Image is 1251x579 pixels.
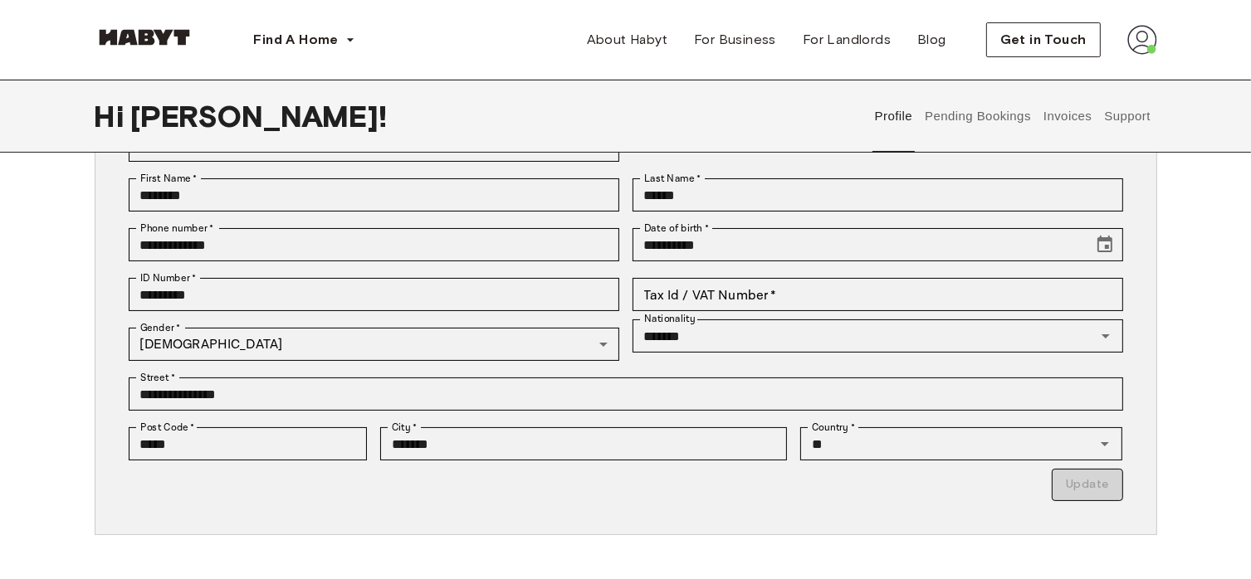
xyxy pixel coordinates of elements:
[140,370,175,385] label: Street
[140,270,196,285] label: ID Number
[694,30,776,50] span: For Business
[644,171,701,186] label: Last Name
[1102,80,1153,153] button: Support
[587,30,667,50] span: About Habyt
[904,23,960,56] a: Blog
[95,29,194,46] img: Habyt
[140,320,180,335] label: Gender
[986,22,1101,57] button: Get in Touch
[129,328,619,361] div: [DEMOGRAPHIC_DATA]
[812,420,855,435] label: Country
[392,420,418,435] label: City
[1041,80,1093,153] button: Invoices
[681,23,789,56] a: For Business
[872,80,915,153] button: Profile
[644,221,709,236] label: Date of birth
[241,23,369,56] button: Find A Home
[1000,30,1087,50] span: Get in Touch
[574,23,681,56] a: About Habyt
[1127,25,1157,55] img: avatar
[130,99,387,134] span: [PERSON_NAME] !
[644,312,696,326] label: Nationality
[803,30,891,50] span: For Landlords
[140,171,198,186] label: First Name
[789,23,904,56] a: For Landlords
[95,99,130,134] span: Hi
[868,80,1156,153] div: user profile tabs
[917,30,946,50] span: Blog
[1094,324,1117,348] button: Open
[1088,228,1122,261] button: Choose date, selected date is Sep 3, 2002
[140,221,214,236] label: Phone number
[140,420,195,435] label: Post Code
[254,30,339,50] span: Find A Home
[923,80,1034,153] button: Pending Bookings
[1093,432,1117,455] button: Open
